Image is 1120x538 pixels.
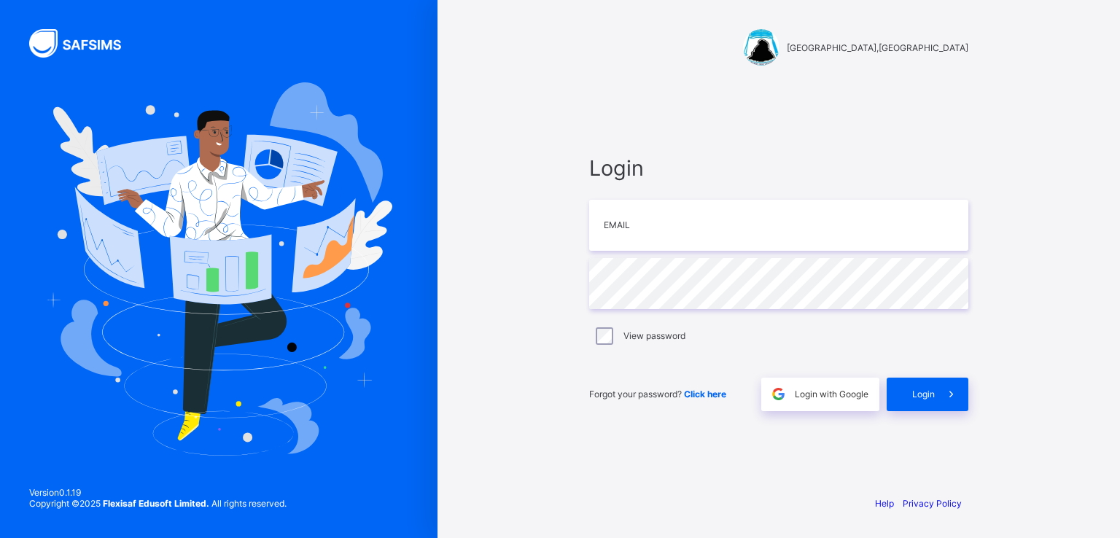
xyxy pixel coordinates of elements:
a: Help [875,498,894,509]
img: google.396cfc9801f0270233282035f929180a.svg [770,386,787,402]
span: Version 0.1.19 [29,487,287,498]
label: View password [623,330,685,341]
img: Hero Image [45,82,392,456]
span: Login with Google [795,389,868,399]
span: Copyright © 2025 All rights reserved. [29,498,287,509]
img: SAFSIMS Logo [29,29,139,58]
span: Login [589,155,968,181]
a: Click here [684,389,726,399]
strong: Flexisaf Edusoft Limited. [103,498,209,509]
span: Forgot your password? [589,389,726,399]
a: Privacy Policy [903,498,962,509]
span: [GEOGRAPHIC_DATA],[GEOGRAPHIC_DATA] [787,42,968,53]
span: Login [912,389,935,399]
